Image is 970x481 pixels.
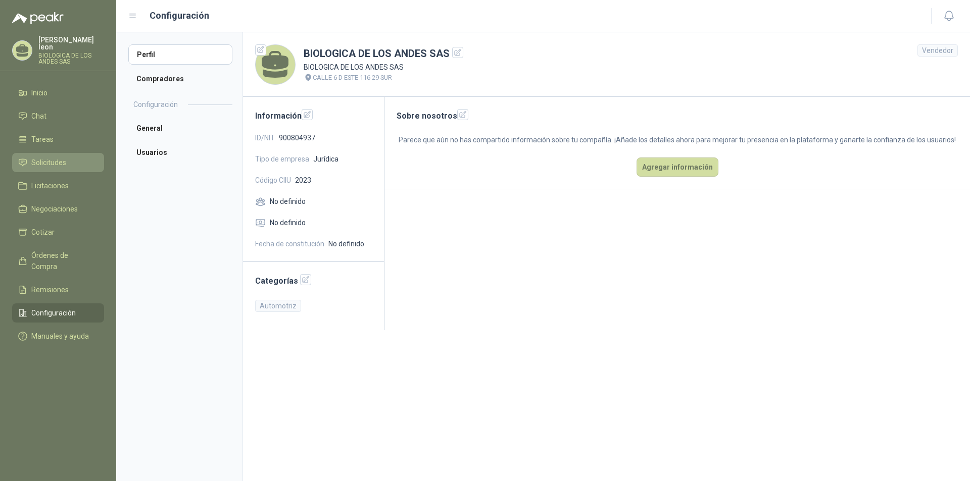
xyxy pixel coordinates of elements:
a: Solicitudes [12,153,104,172]
span: Chat [31,111,46,122]
span: 900804937 [279,132,315,143]
a: Compradores [128,69,232,89]
h2: Configuración [133,99,178,110]
p: CALLE 6 D ESTE 116 29 SUR [313,73,392,83]
span: Tareas [31,134,54,145]
span: Jurídica [313,153,338,165]
span: Manuales y ayuda [31,331,89,342]
a: Perfil [128,44,232,65]
span: Solicitudes [31,157,66,168]
p: [PERSON_NAME] leon [38,36,104,50]
a: Negociaciones [12,199,104,219]
p: Parece que aún no has compartido información sobre tu compañía. ¡Añade los detalles ahora para me... [397,134,958,145]
a: Remisiones [12,280,104,299]
span: No definido [270,217,306,228]
a: Usuarios [128,142,232,163]
span: No definido [270,196,306,207]
h2: Categorías [255,274,372,287]
a: Chat [12,106,104,126]
span: Fecha de constitución [255,238,324,249]
p: BIOLOGICA DE LOS ANDES SAS [304,62,463,73]
a: Inicio [12,83,104,102]
div: Automotriz [255,300,301,312]
span: Órdenes de Compra [31,250,94,272]
span: ID/NIT [255,132,275,143]
span: 2023 [295,175,311,186]
span: Remisiones [31,284,69,295]
a: Manuales y ayuda [12,327,104,346]
h2: Información [255,109,372,122]
span: Configuración [31,307,76,318]
span: Código CIIU [255,175,291,186]
div: Vendedor [917,44,958,57]
button: Agregar información [637,157,718,177]
span: No definido [328,238,364,249]
h1: Configuración [150,9,209,23]
a: Configuración [12,303,104,323]
a: General [128,118,232,138]
a: Tareas [12,130,104,149]
h2: Sobre nosotros [397,109,958,122]
span: Licitaciones [31,180,69,191]
p: BIOLOGICA DE LOS ANDES SAS [38,52,104,65]
h1: BIOLOGICA DE LOS ANDES SAS [304,46,463,62]
img: Logo peakr [12,12,64,24]
a: Cotizar [12,223,104,242]
a: Licitaciones [12,176,104,195]
a: Órdenes de Compra [12,246,104,276]
span: Negociaciones [31,203,78,215]
span: Inicio [31,87,47,98]
span: Cotizar [31,227,55,238]
span: Tipo de empresa [255,153,309,165]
